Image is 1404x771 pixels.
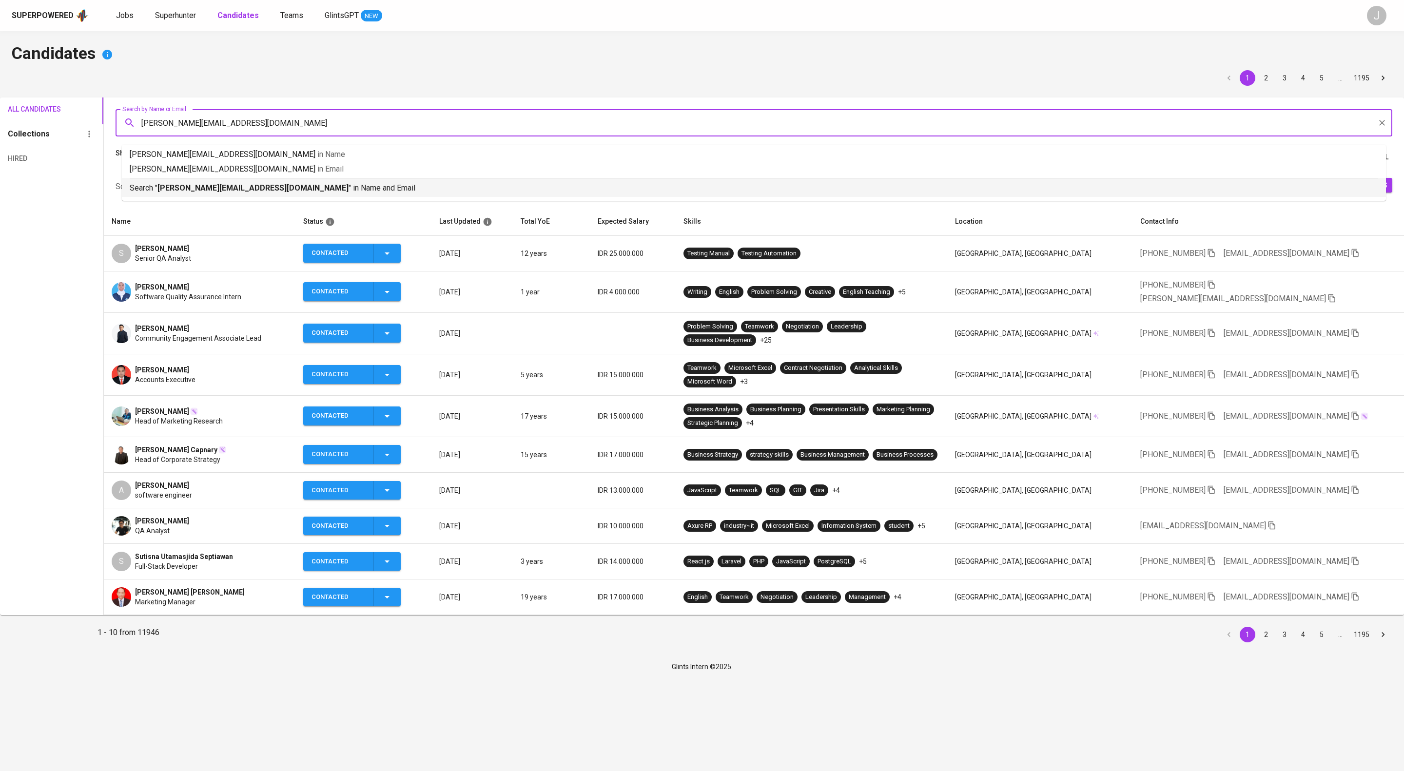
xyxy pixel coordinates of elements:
[8,153,53,165] span: Hired
[439,328,505,338] p: [DATE]
[439,521,505,531] p: [DATE]
[521,249,582,258] p: 12 years
[809,288,831,297] div: Creative
[1295,627,1311,642] button: Go to page 4
[439,411,505,421] p: [DATE]
[1224,249,1349,258] span: [EMAIL_ADDRESS][DOMAIN_NAME]
[832,485,840,495] p: +4
[676,208,947,236] th: Skills
[888,521,910,531] div: student
[821,521,877,531] div: Information System
[955,592,1124,602] div: [GEOGRAPHIC_DATA], [GEOGRAPHIC_DATA]
[295,208,431,236] th: Status
[793,486,802,495] div: GIT
[766,521,810,531] div: Microsoft Excel
[1351,70,1372,86] button: Go to page 1195
[521,592,582,602] p: 19 years
[741,249,797,258] div: Testing Automation
[439,370,505,380] p: [DATE]
[312,324,365,343] div: Contacted
[746,418,754,428] p: +4
[112,552,131,571] div: S
[8,127,50,141] h6: Collections
[1140,450,1206,459] span: [PHONE_NUMBER]
[687,593,708,602] div: English
[157,183,349,193] b: [PERSON_NAME][EMAIL_ADDRESS][DOMAIN_NAME]
[312,481,365,500] div: Contacted
[955,249,1124,258] div: [GEOGRAPHIC_DATA], [GEOGRAPHIC_DATA]
[135,282,189,292] span: [PERSON_NAME]
[729,486,758,495] div: Teamwork
[104,208,295,236] th: Name
[955,370,1124,380] div: [GEOGRAPHIC_DATA], [GEOGRAPHIC_DATA]
[1224,370,1349,379] span: [EMAIL_ADDRESS][DOMAIN_NAME]
[805,593,837,602] div: Leadership
[750,405,801,414] div: Business Planning
[1375,70,1391,86] button: Go to next page
[303,552,401,571] button: Contacted
[130,182,1378,194] p: Search " " in Name and Email
[598,450,668,460] p: IDR 17.000.000
[135,490,192,500] span: software engineer
[687,322,733,331] div: Problem Solving
[1224,328,1349,338] span: [EMAIL_ADDRESS][DOMAIN_NAME]
[955,287,1124,297] div: [GEOGRAPHIC_DATA], [GEOGRAPHIC_DATA]
[728,364,772,373] div: Microsoft Excel
[1332,630,1348,639] div: …
[303,244,401,263] button: Contacted
[112,365,131,385] img: 6c0b790c53626c89fd878c48425b6b06.jpg
[312,517,365,536] div: Contacted
[687,521,712,531] div: Axure RP
[859,557,867,566] p: +5
[155,11,196,20] span: Superhunter
[112,324,131,343] img: 54dcf743de4ad77a7120731a487bc1f0.jpg
[818,557,851,566] div: PostgreSQL
[135,365,189,375] span: [PERSON_NAME]
[955,450,1124,460] div: [GEOGRAPHIC_DATA], [GEOGRAPHIC_DATA]
[745,322,774,331] div: Teamwork
[135,253,191,263] span: Senior QA Analyst
[843,288,890,297] div: English Teaching
[1314,70,1329,86] button: Go to page 5
[135,324,189,333] span: [PERSON_NAME]
[325,10,382,22] a: GlintsGPT NEW
[1332,73,1348,83] div: …
[112,516,131,536] img: 7570fd55762406385fce5766c86dff43.jpg
[155,10,198,22] a: Superhunter
[130,149,1378,160] p: [PERSON_NAME][EMAIL_ADDRESS][DOMAIN_NAME]
[1224,411,1349,421] span: [EMAIL_ADDRESS][DOMAIN_NAME]
[130,163,1378,175] p: [PERSON_NAME][EMAIL_ADDRESS][DOMAIN_NAME]
[1224,592,1349,601] span: [EMAIL_ADDRESS][DOMAIN_NAME]
[280,11,303,20] span: Teams
[1140,485,1206,495] span: [PHONE_NUMBER]
[1224,450,1349,459] span: [EMAIL_ADDRESS][DOMAIN_NAME]
[598,411,668,421] p: IDR 15.000.000
[1314,627,1329,642] button: Go to page 5
[814,486,824,495] div: Jira
[521,370,582,380] p: 5 years
[361,11,382,21] span: NEW
[776,557,806,566] div: JavaScript
[1367,6,1386,25] div: J
[97,627,159,642] p: 1 - 10 from 11946
[312,552,365,571] div: Contacted
[521,557,582,566] p: 3 years
[724,521,754,531] div: industry~it
[1140,249,1206,258] span: [PHONE_NUMBER]
[687,336,752,345] div: Business Development
[513,208,590,236] th: Total YoE
[598,287,668,297] p: IDR 4.000.000
[770,486,781,495] div: SQL
[135,416,223,426] span: Head of Marketing Research
[849,593,886,602] div: Management
[1240,70,1255,86] button: page 1
[687,450,738,460] div: Business Strategy
[877,405,930,414] div: Marketing Planning
[1140,557,1206,566] span: [PHONE_NUMBER]
[894,592,901,602] p: +4
[218,446,226,454] img: magic_wand.svg
[303,282,401,301] button: Contacted
[1140,592,1206,601] span: [PHONE_NUMBER]
[1361,412,1368,420] img: magic_wand.svg
[687,486,717,495] div: JavaScript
